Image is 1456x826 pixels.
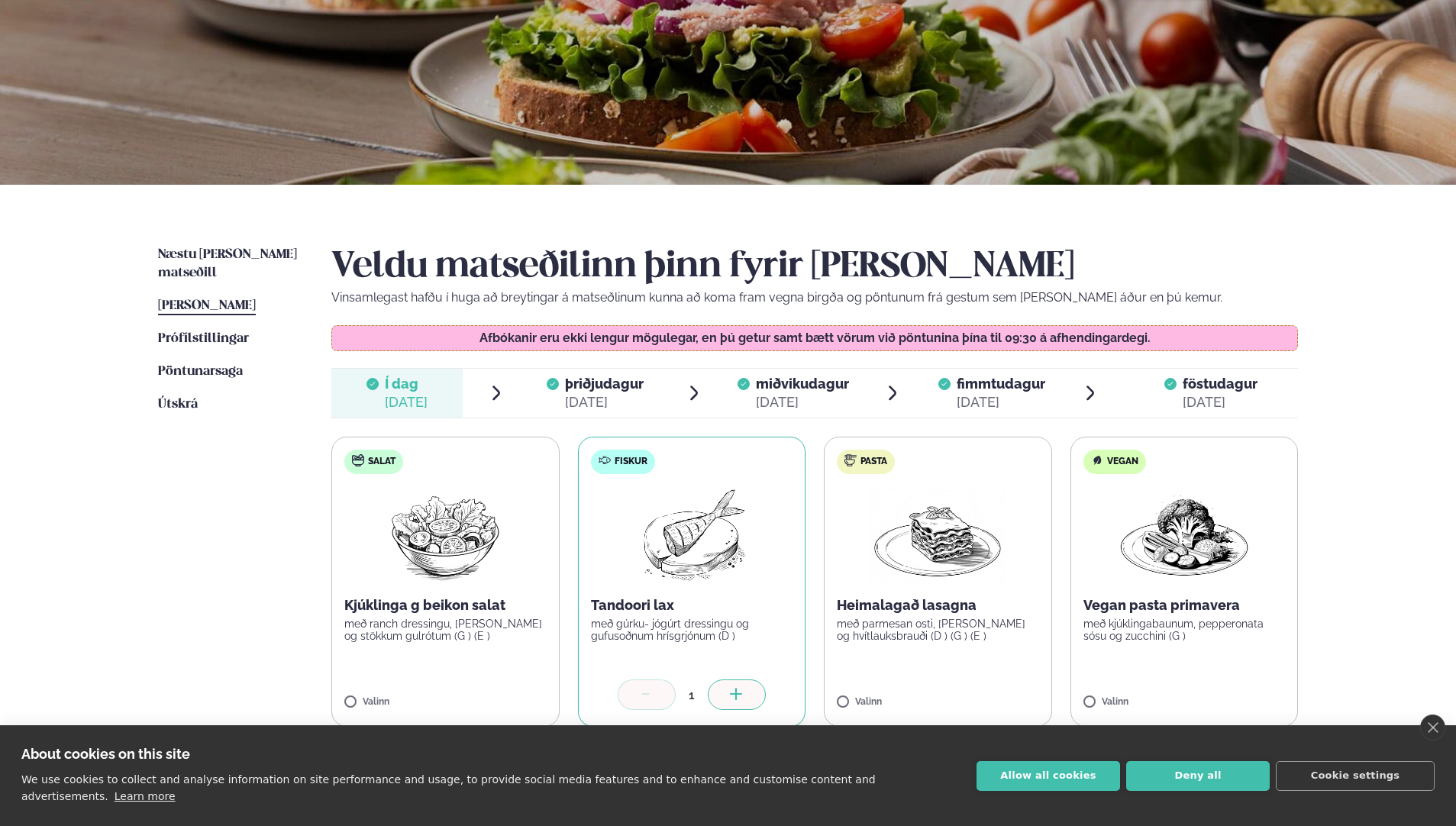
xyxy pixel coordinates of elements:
a: Næstu [PERSON_NAME] matseðill [158,246,301,282]
div: 1 [676,686,708,704]
img: salad.svg [352,454,364,466]
div: [DATE] [957,393,1045,411]
img: Lasagna.png [870,486,1005,584]
a: Útskrá [158,395,198,414]
p: Heimalagað lasagna [837,596,1039,615]
p: með kjúklingabaunum, pepperonata sósu og zucchini (G ) [1083,618,1286,642]
button: Allow all cookies [977,761,1120,791]
h2: Veldu matseðilinn þinn fyrir [PERSON_NAME] [331,246,1298,289]
div: [DATE] [385,393,428,411]
div: [DATE] [756,393,849,411]
img: Vegan.png [1117,486,1251,584]
p: Afbókanir eru ekki lengur mögulegar, en þú getur samt bætt vörum við pöntunina þína til 09:30 á a... [347,332,1283,344]
p: með parmesan osti, [PERSON_NAME] og hvítlauksbrauði (D ) (G ) (E ) [837,618,1039,642]
span: Fiskur [615,456,647,468]
span: [PERSON_NAME] [158,299,256,312]
img: fish.svg [599,454,611,466]
span: Útskrá [158,398,198,411]
img: Vegan.svg [1091,454,1103,466]
a: Prófílstillingar [158,330,249,348]
span: Í dag [385,375,428,393]
a: close [1420,715,1445,740]
strong: About cookies on this site [21,746,190,762]
span: Vegan [1107,456,1138,468]
img: Fish.png [624,486,759,584]
span: Salat [368,456,395,468]
span: fimmtudagur [957,376,1045,392]
div: [DATE] [565,393,644,411]
img: Salad.png [378,486,513,584]
a: Pöntunarsaga [158,363,243,381]
span: Næstu [PERSON_NAME] matseðill [158,248,297,279]
img: pasta.svg [844,454,857,466]
span: Prófílstillingar [158,332,249,345]
span: föstudagur [1183,376,1257,392]
span: Pöntunarsaga [158,365,243,378]
p: Vinsamlegast hafðu í huga að breytingar á matseðlinum kunna að koma fram vegna birgða og pöntunum... [331,289,1298,307]
p: We use cookies to collect and analyse information on site performance and usage, to provide socia... [21,773,876,802]
p: með gúrku- jógúrt dressingu og gufusoðnum hrísgrjónum (D ) [591,618,793,642]
button: Deny all [1126,761,1270,791]
button: Cookie settings [1276,761,1435,791]
span: þriðjudagur [565,376,644,392]
a: [PERSON_NAME] [158,297,256,315]
div: [DATE] [1183,393,1257,411]
a: Learn more [115,790,176,802]
p: Vegan pasta primavera [1083,596,1286,615]
p: Tandoori lax [591,596,793,615]
p: Kjúklinga g beikon salat [344,596,547,615]
span: Pasta [860,456,887,468]
p: með ranch dressingu, [PERSON_NAME] og stökkum gulrótum (G ) (E ) [344,618,547,642]
span: miðvikudagur [756,376,849,392]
